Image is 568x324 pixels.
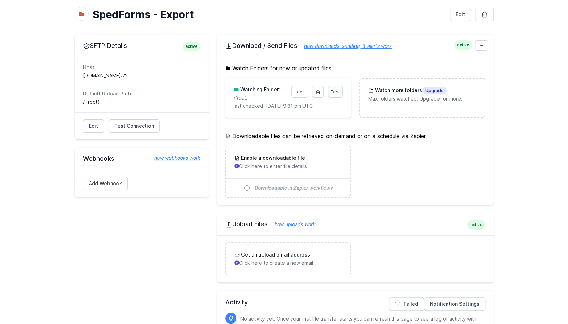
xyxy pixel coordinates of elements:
iframe: Drift Widget Chat Controller [534,290,560,316]
a: Get an upload email address Click here to create a new email [226,243,350,275]
a: Failed [389,297,424,311]
span: Test Connection [114,123,154,129]
a: Watch more foldersUpgrade Max folders watched. Upgrade for more. [360,79,484,111]
p: Click here to enter file details [234,163,342,170]
span: Test [331,89,340,94]
dd: / (root) [83,98,200,105]
p: last checked: [DATE] 9:31 pm UTC [234,103,343,109]
a: Enable a downloadable file Click here to enter file details Downloadable in Zapier workflows [226,146,350,197]
a: Add Webhook [83,177,128,190]
a: Logs [291,86,308,98]
h2: Upload Files [225,220,485,228]
a: how downloads, sending, & alerts work [297,43,392,49]
h3: Get an upload email address [240,251,310,258]
span: active [454,40,472,50]
span: Downloadable in Zapier workflows [255,185,333,191]
h2: SFTP Details [83,42,200,50]
span: active [467,220,485,230]
h2: Webhooks [83,155,200,163]
a: how uploads work [268,221,316,227]
span: active [183,42,200,51]
i: (root) [235,95,248,101]
h2: Activity [225,297,485,307]
p: Click here to create a new email [234,260,342,266]
a: how webhooks work [147,155,200,161]
h5: Downloadable files can be retrieved on-demand or on a schedule via Zapier [225,132,485,140]
dd: [DOMAIN_NAME]:22 [83,72,200,79]
p: Max folders watched. Upgrade for more. [368,95,476,102]
h3: Watching Folder: [239,86,280,93]
a: Test Connection [109,119,160,133]
span: Upgrade [422,87,447,94]
dt: Default Upload Path [83,90,200,97]
h3: Enable a downloadable file [240,155,305,161]
h1: SpedForms - Export [93,8,444,21]
h5: Watch Folders for new or updated files [225,64,485,72]
a: Edit [83,119,104,133]
p: / [234,94,287,101]
a: Test [328,86,343,98]
h2: Download / Send Files [225,42,485,50]
a: Edit [450,8,471,21]
h3: Watch more folders [374,87,447,94]
dt: Host [83,64,200,71]
a: Notification Settings [424,297,485,311]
